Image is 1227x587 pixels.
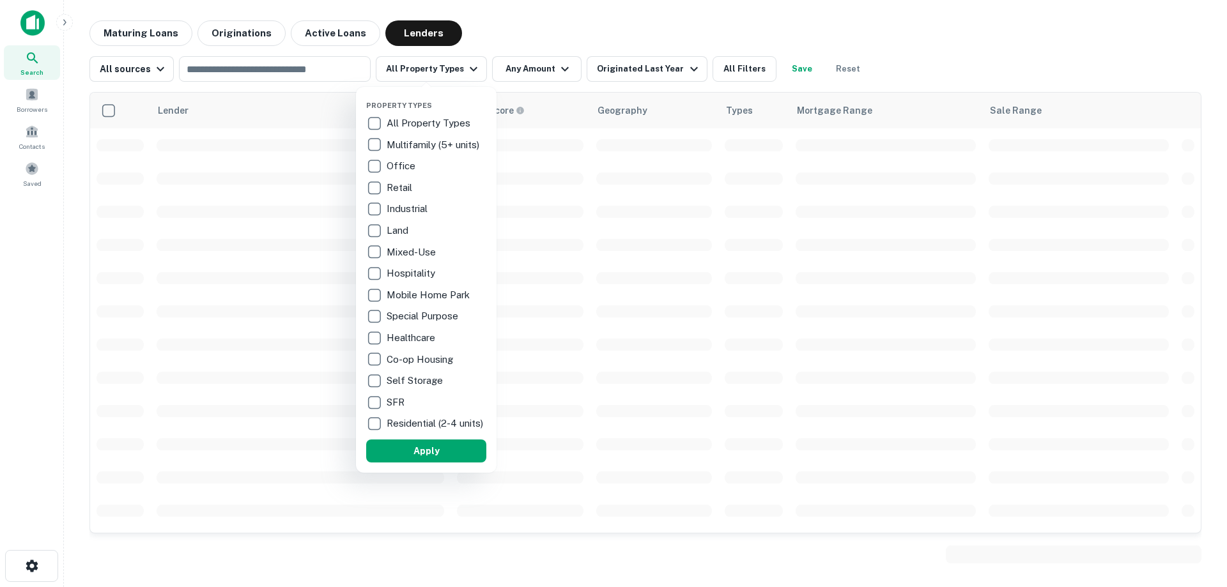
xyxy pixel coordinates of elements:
p: Self Storage [387,373,445,388]
p: Retail [387,180,415,195]
p: Healthcare [387,330,438,346]
iframe: Chat Widget [1163,444,1227,505]
p: Special Purpose [387,309,461,324]
p: Industrial [387,201,430,217]
p: Hospitality [387,266,438,281]
p: All Property Types [387,116,473,131]
p: Multifamily (5+ units) [387,137,482,153]
p: Office [387,158,418,174]
span: Property Types [366,102,432,109]
p: SFR [387,395,407,410]
p: Land [387,223,411,238]
p: Mobile Home Park [387,287,472,303]
p: Residential (2-4 units) [387,416,486,431]
button: Apply [366,439,486,462]
p: Co-op Housing [387,352,456,367]
p: Mixed-Use [387,245,438,260]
